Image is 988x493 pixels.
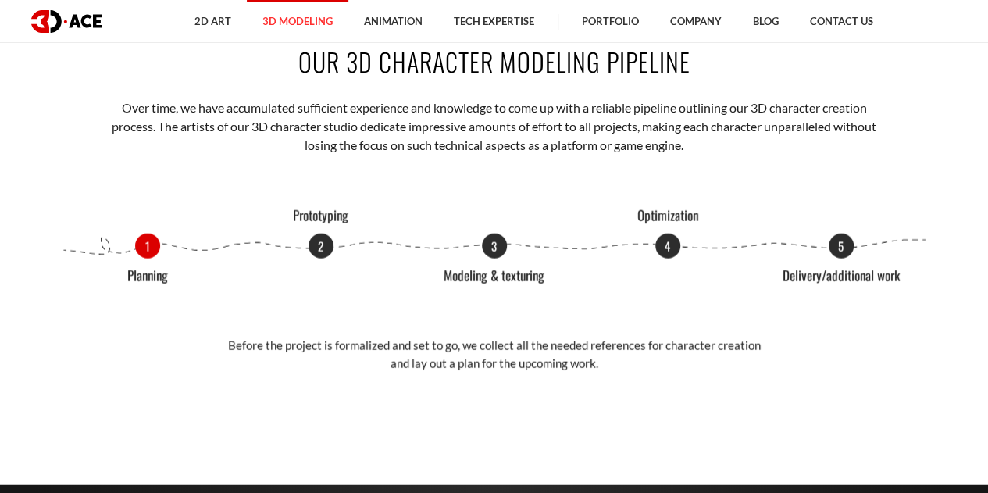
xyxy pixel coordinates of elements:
[655,234,680,259] div: Go to slide 4
[31,10,102,33] img: logo dark
[262,209,380,223] p: Prototyping
[482,234,507,259] p: 3
[309,234,333,259] div: Go to slide 2
[221,337,768,373] p: Before the project is formalized and set to go, we collect all the needed references for characte...
[309,234,333,259] p: 2
[783,269,900,284] p: Delivery/additional work
[436,269,553,284] p: Modeling & texturing
[482,234,507,259] div: Go to slide 3
[655,234,680,259] p: 4
[609,209,726,223] p: Optimization
[829,234,854,259] p: 5
[109,98,879,155] p: Over time, we have accumulated sufficient experience and knowledge to come up with a reliable pip...
[829,234,854,259] div: Go to slide 5
[61,44,928,79] h2: OUR 3D CHARACTER MODELING PIPELINE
